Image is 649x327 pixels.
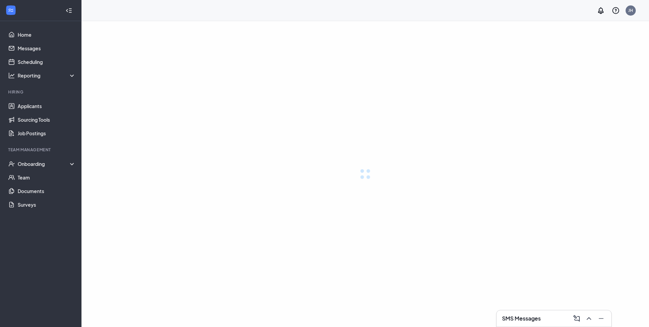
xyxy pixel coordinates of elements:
[502,315,541,322] h3: SMS Messages
[8,147,74,153] div: Team Management
[595,313,606,324] button: Minimize
[18,28,76,41] a: Home
[597,314,605,323] svg: Minimize
[18,171,76,184] a: Team
[18,72,76,79] div: Reporting
[612,6,620,15] svg: QuestionInfo
[7,7,14,14] svg: WorkstreamLogo
[18,41,76,55] a: Messages
[585,314,593,323] svg: ChevronUp
[573,314,581,323] svg: ComposeMessage
[18,184,76,198] a: Documents
[628,7,633,13] div: JH
[18,126,76,140] a: Job Postings
[583,313,594,324] button: ChevronUp
[597,6,605,15] svg: Notifications
[18,99,76,113] a: Applicants
[66,7,72,14] svg: Collapse
[571,313,581,324] button: ComposeMessage
[18,198,76,211] a: Surveys
[18,160,76,167] div: Onboarding
[18,113,76,126] a: Sourcing Tools
[8,89,74,95] div: Hiring
[8,72,15,79] svg: Analysis
[8,160,15,167] svg: UserCheck
[18,55,76,69] a: Scheduling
